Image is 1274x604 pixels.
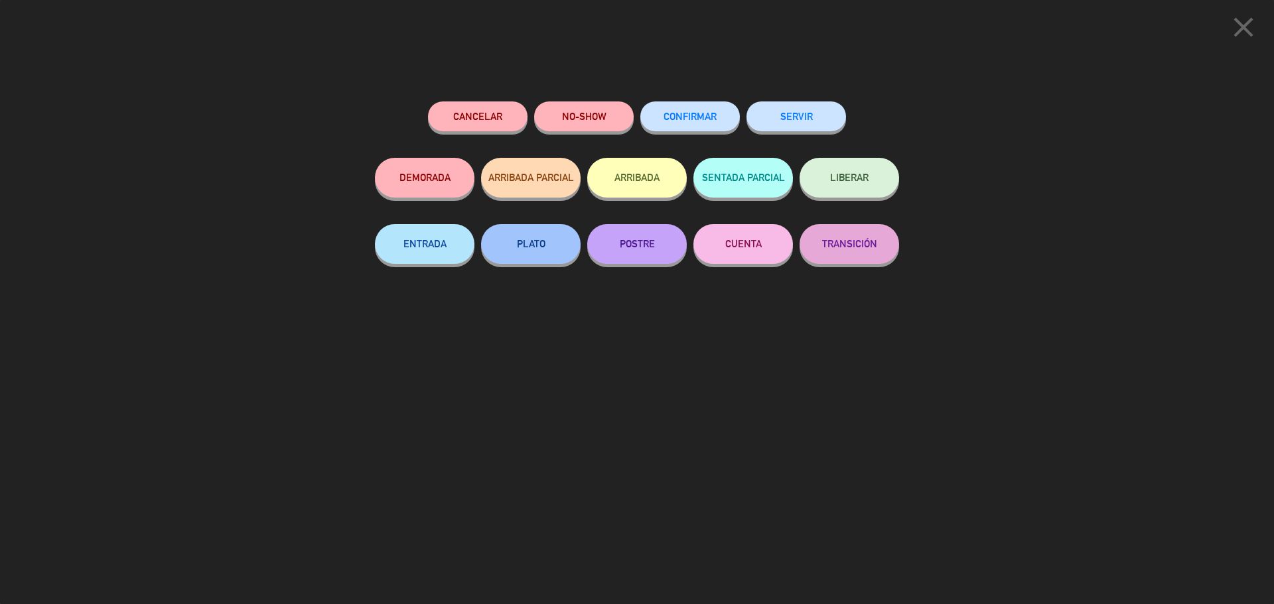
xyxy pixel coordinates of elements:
[693,158,793,198] button: SENTADA PARCIAL
[800,158,899,198] button: LIBERAR
[488,172,574,183] span: ARRIBADA PARCIAL
[640,101,740,131] button: CONFIRMAR
[664,111,717,122] span: CONFIRMAR
[1227,11,1260,44] i: close
[534,101,634,131] button: NO-SHOW
[1223,10,1264,49] button: close
[830,172,869,183] span: LIBERAR
[481,224,581,264] button: PLATO
[587,158,687,198] button: ARRIBADA
[587,224,687,264] button: POSTRE
[693,224,793,264] button: CUENTA
[481,158,581,198] button: ARRIBADA PARCIAL
[375,158,474,198] button: DEMORADA
[746,101,846,131] button: SERVIR
[800,224,899,264] button: TRANSICIÓN
[428,101,528,131] button: Cancelar
[375,224,474,264] button: ENTRADA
